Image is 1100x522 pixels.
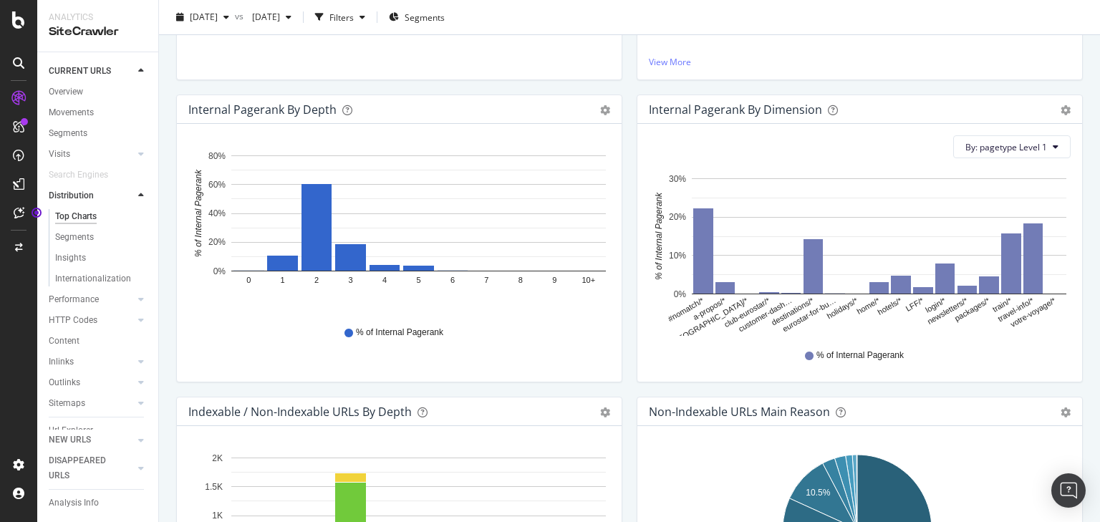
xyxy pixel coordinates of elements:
[246,276,251,285] text: 0
[825,296,859,321] text: holidays/*
[649,170,1066,336] svg: A chart.
[876,296,903,316] text: hotels/*
[518,276,523,285] text: 8
[991,296,1014,314] text: train/*
[49,168,108,183] div: Search Engines
[816,349,904,362] span: % of Internal Pagerank
[49,313,97,328] div: HTTP Codes
[49,432,91,448] div: NEW URLS
[208,208,226,218] text: 40%
[450,276,455,285] text: 6
[49,168,122,183] a: Search Engines
[49,292,134,307] a: Performance
[49,188,134,203] a: Distribution
[692,296,728,322] text: a-propos/*
[49,354,134,369] a: Inlinks
[49,396,85,411] div: Sitemaps
[49,453,121,483] div: DISAPPEARED URLS
[649,102,822,117] div: Internal Pagerank By Dimension
[806,488,830,498] text: 10.5%
[49,354,74,369] div: Inlinks
[49,313,134,328] a: HTTP Codes
[669,213,686,223] text: 20%
[49,126,87,141] div: Segments
[1009,296,1058,329] text: votre-voyage/*
[49,24,147,40] div: SiteCrawler
[667,296,706,324] text: #nomatch/*
[1051,473,1086,508] div: Open Intercom Messenger
[188,102,337,117] div: Internal Pagerank by Depth
[208,180,226,190] text: 60%
[188,405,412,419] div: Indexable / Non-Indexable URLs by Depth
[246,11,280,23] span: 2025 Sep. 15th
[212,511,223,521] text: 1K
[49,334,148,349] a: Content
[49,188,94,203] div: Distribution
[55,251,148,266] a: Insights
[281,276,285,285] text: 1
[55,251,86,266] div: Insights
[855,296,882,316] text: home/*
[669,174,686,184] text: 30%
[552,276,556,285] text: 9
[654,192,664,280] text: % of Internal Pagerank
[1061,105,1071,115] div: gear
[349,276,353,285] text: 3
[996,296,1036,324] text: travel-info/*
[1061,407,1071,417] div: gear
[49,496,148,511] a: Analysis Info
[49,84,83,100] div: Overview
[49,64,111,79] div: CURRENT URLS
[188,147,606,313] svg: A chart.
[55,209,148,224] a: Top Charts
[235,9,246,21] span: vs
[49,432,134,448] a: NEW URLS
[723,296,772,329] text: club-eurostar/*
[213,266,226,276] text: 0%
[770,296,816,327] text: destinations/*
[382,276,387,285] text: 4
[55,230,148,245] a: Segments
[49,105,94,120] div: Movements
[205,482,223,492] text: 1.5K
[208,151,226,161] text: 80%
[49,292,99,307] div: Performance
[674,289,687,299] text: 0%
[49,334,79,349] div: Content
[649,405,830,419] div: Non-Indexable URLs Main Reason
[208,238,226,248] text: 20%
[926,296,970,326] text: newsletters/*
[416,276,420,285] text: 5
[190,11,218,23] span: 2025 Sep. 22nd
[649,56,1071,68] a: View More
[953,135,1071,158] button: By: pagetype Level 1
[55,209,97,224] div: Top Charts
[49,375,80,390] div: Outlinks
[904,296,926,313] text: LFF/*
[924,296,947,314] text: login/*
[405,11,445,23] span: Segments
[600,105,610,115] div: gear
[49,147,134,162] a: Visits
[49,84,148,100] a: Overview
[246,6,297,29] button: [DATE]
[49,147,70,162] div: Visits
[49,396,134,411] a: Sitemaps
[582,276,595,285] text: 10+
[49,105,148,120] a: Movements
[49,375,134,390] a: Outlinks
[55,230,94,245] div: Segments
[193,169,203,257] text: % of Internal Pagerank
[329,11,354,23] div: Filters
[49,126,148,141] a: Segments
[55,271,148,286] a: Internationalization
[647,296,750,359] text: citytrip-[GEOGRAPHIC_DATA]/*
[314,276,319,285] text: 2
[965,141,1047,153] span: By: pagetype Level 1
[49,496,99,511] div: Analysis Info
[383,6,450,29] button: Segments
[30,206,43,219] div: Tooltip anchor
[49,64,134,79] a: CURRENT URLS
